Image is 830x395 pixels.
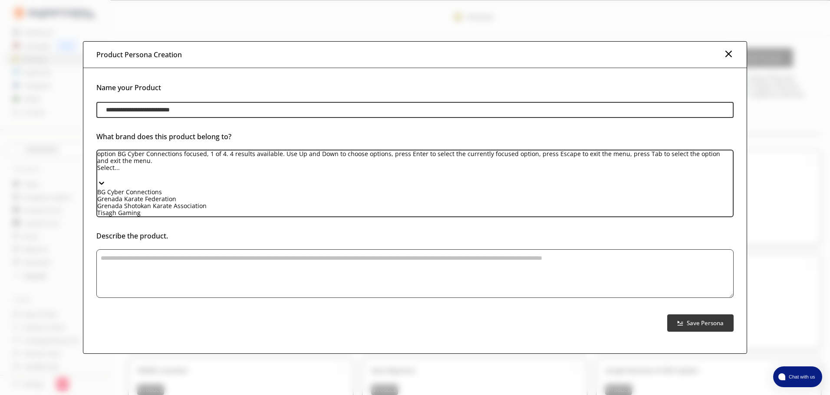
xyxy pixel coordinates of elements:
[97,150,720,165] span: option BG Cyber Connections focused, 1 of 4. 4 results available. Use Up and Down to choose optio...
[667,314,734,332] button: Save Persona
[96,81,734,94] h3: Name your Product
[773,366,822,387] button: atlas-launcher
[96,249,734,298] textarea: product-persona-input-textarea
[97,202,733,209] div: Grenada Shotokan Karate Association
[97,196,733,202] div: Grenada Karate Federation
[96,229,734,242] h3: Describe the product.
[723,49,734,59] img: Close
[97,164,733,171] div: Select...
[723,49,734,61] button: Close
[97,189,733,196] div: BG Cyber Connections
[687,319,724,327] b: Save Persona
[96,48,182,61] h3: Product Persona Creation
[97,209,733,216] div: Tisagh Gaming
[785,373,817,380] span: Chat with us
[96,130,734,143] h3: What brand does this product belong to?
[96,102,734,118] input: product-persona-input-input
